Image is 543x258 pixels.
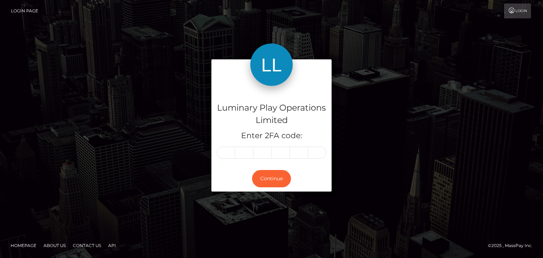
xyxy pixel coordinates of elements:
a: API [105,240,119,251]
a: About Us [41,240,69,251]
a: Contact Us [70,240,104,251]
h4: Luminary Play Operations Limited [217,102,326,127]
h5: Enter 2FA code: [217,130,326,141]
a: Login [504,4,531,18]
button: Continue [252,170,291,187]
a: Homepage [8,240,39,251]
div: © 2025 , MassPay Inc. [488,242,538,250]
a: Login Page [11,4,38,18]
img: Luminary Play Operations Limited [250,43,293,86]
